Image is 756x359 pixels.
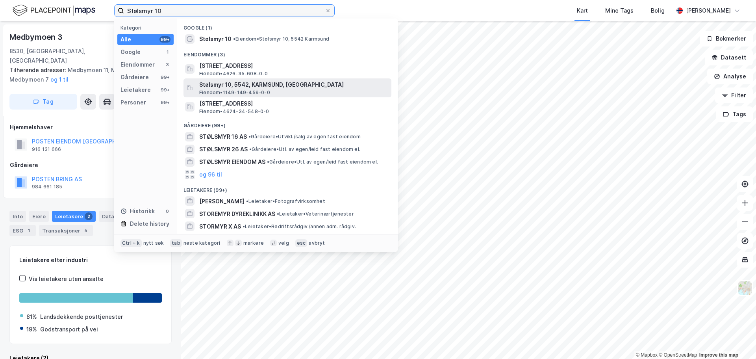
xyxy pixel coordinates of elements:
div: Leietakere etter industri [19,255,162,265]
div: Leietakere [120,85,151,95]
span: STØLSMYR 16 AS [199,132,247,141]
div: Personer [120,98,146,107]
button: Tags [716,106,753,122]
span: • [243,223,245,229]
div: Historikk [120,206,155,216]
span: Gårdeiere • Utl. av egen/leid fast eiendom el. [249,146,360,153]
div: Leietakere (99+) [177,181,398,195]
div: Kontrollprogram for chat [717,321,756,359]
div: esc [295,239,308,247]
div: Datasett [99,211,128,222]
div: Kategori [120,25,174,31]
div: Gårdeiere [120,73,149,82]
span: • [233,36,235,42]
div: tab [170,239,182,247]
span: Eiendom • 4626-35-608-0-0 [199,71,268,77]
span: [PERSON_NAME] [199,197,245,206]
span: Gårdeiere • Utl. av egen/leid fast eiendom el. [267,159,378,165]
span: Leietaker • Bedriftsrådgiv./annen adm. rådgiv. [243,223,356,230]
div: 916 131 666 [32,146,61,153]
div: 1 [164,49,170,55]
div: Gårdeiere (99+) [177,116,398,130]
div: markere [243,240,264,246]
div: Leietakere [52,211,96,222]
a: Mapbox [636,352,658,358]
span: • [267,159,269,165]
a: OpenStreetMap [659,352,697,358]
div: Delete history [130,219,169,229]
span: Leietaker • Veterinærtjenester [277,211,354,217]
button: Filter [715,87,753,103]
span: Stølsmyr 10 [199,34,232,44]
div: 984 661 185 [32,184,62,190]
span: Eiendom • 4624-34-548-0-0 [199,108,269,115]
div: Eiere [29,211,49,222]
span: STOREMYR DYREKLINIKK AS [199,209,275,219]
button: Tag [9,94,77,110]
span: Stølsmyr 10, 5542, KARMSUND, [GEOGRAPHIC_DATA] [199,80,388,89]
span: • [246,198,248,204]
img: logo.f888ab2527a4732fd821a326f86c7f29.svg [13,4,95,17]
div: 19% [26,325,37,334]
div: 8530, [GEOGRAPHIC_DATA], [GEOGRAPHIC_DATA] [9,47,135,65]
div: 0 [164,208,170,214]
div: Vis leietakere uten ansatte [29,274,104,284]
button: og 96 til [199,170,222,179]
div: Google [120,47,141,57]
input: Søk på adresse, matrikkel, gårdeiere, leietakere eller personer [124,5,325,17]
div: 99+ [159,87,170,93]
iframe: Chat Widget [717,321,756,359]
span: Tilhørende adresser: [9,67,68,73]
div: Medbymoen 11, Medbymoen 9, Medbymoen 7 [9,65,165,84]
span: STØLSMYR 26 AS [199,145,248,154]
button: Analyse [707,69,753,84]
div: 99+ [159,36,170,43]
span: Leietaker • Fotografvirksomhet [246,198,325,205]
div: Ctrl + k [120,239,142,247]
div: Landsdekkende posttjenester [40,312,123,322]
div: 5 [82,227,90,234]
span: Eiendom • 1149-149-459-0-0 [199,89,270,96]
div: Hjemmelshaver [10,123,171,132]
div: [PERSON_NAME] [686,6,731,15]
span: • [249,146,252,152]
span: • [248,134,251,140]
div: 2 [85,212,93,220]
div: Gårdeiere [10,160,171,170]
span: Eiendom • Stølsmyr 10, 5542 Karmsund [233,36,329,42]
button: Bokmerker [700,31,753,47]
div: Eiendommer (3) [177,45,398,60]
span: • [277,211,279,217]
div: 99+ [159,99,170,106]
div: neste kategori [183,240,220,246]
div: Alle [120,35,131,44]
div: Medbymoen 3 [9,31,64,43]
div: Google (1) [177,19,398,33]
div: Kart [577,6,588,15]
span: STORMYR X AS [199,222,241,231]
div: Info [9,211,26,222]
div: Transaksjoner [39,225,93,236]
span: [STREET_ADDRESS] [199,61,388,71]
div: avbryt [309,240,325,246]
div: 3 [164,61,170,68]
span: Gårdeiere • Utvikl./salg av egen fast eiendom [248,134,361,140]
div: Mine Tags [605,6,634,15]
div: 1 [25,227,33,234]
div: Eiendommer [120,60,155,69]
span: [STREET_ADDRESS] [199,99,388,108]
div: Godstransport på vei [40,325,98,334]
img: Z [737,281,752,296]
button: Datasett [705,50,753,65]
div: 99+ [159,74,170,80]
span: STØLSMYR EIENDOM AS [199,157,265,167]
div: Bolig [651,6,665,15]
div: ESG [9,225,36,236]
div: nytt søk [143,240,164,246]
div: 81% [26,312,37,322]
div: velg [278,240,289,246]
a: Improve this map [699,352,738,358]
